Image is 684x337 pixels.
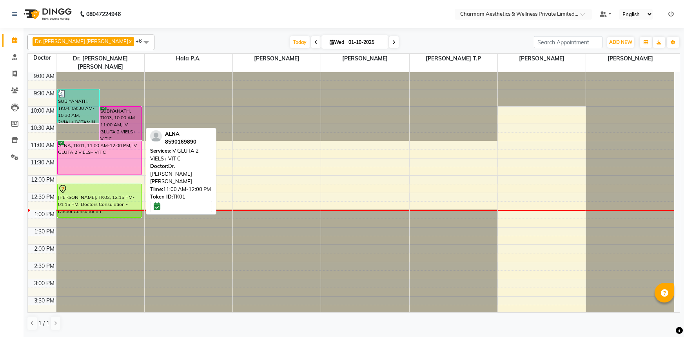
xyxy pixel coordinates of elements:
[145,54,232,64] span: Hala P.A.
[32,89,56,98] div: 9:30 AM
[410,54,497,64] span: [PERSON_NAME] T.P
[607,37,634,48] button: ADD NEW
[150,186,163,192] span: Time:
[58,141,142,175] div: ALNA, TK01, 11:00 AM-12:00 PM, IV GLUTA 2 VIELS+ VIT C
[150,193,173,200] span: Token ID:
[165,138,196,146] div: 8590169890
[150,148,171,154] span: Services:
[29,158,56,167] div: 11:30 AM
[128,38,132,44] a: x
[86,3,121,25] b: 08047224946
[233,54,321,64] span: [PERSON_NAME]
[56,54,144,72] span: Dr. [PERSON_NAME] [PERSON_NAME]
[609,39,632,45] span: ADD NEW
[33,262,56,270] div: 2:30 PM
[32,72,56,80] div: 9:00 AM
[33,279,56,288] div: 3:00 PM
[33,228,56,236] div: 1:30 PM
[328,39,346,45] span: Wed
[290,36,310,48] span: Today
[58,184,142,217] div: [PERSON_NAME], TK02, 12:15 PM-01:15 PM, Doctors Consulation - Doctor Consultation
[150,163,168,169] span: Doctor:
[29,141,56,149] div: 11:00 AM
[33,210,56,219] div: 1:00 PM
[100,107,142,140] div: SUBIYANATH, TK03, 10:00 AM-11:00 AM, IV GLUTA 2 VIELS+ VIT C
[58,89,99,123] div: SUBIYANATH, TK04, 09:30 AM-10:30 AM, 2VIAL+1VITAMIN C
[35,38,128,44] span: Dr. [PERSON_NAME] [PERSON_NAME]
[29,107,56,115] div: 10:00 AM
[29,176,56,184] div: 12:00 PM
[651,306,676,329] iframe: chat widget
[136,38,148,44] span: +6
[165,131,180,137] span: ALNA
[150,186,212,193] div: 11:00 AM-12:00 PM
[28,54,56,62] div: Doctor
[150,148,199,162] span: IV GLUTA 2 VIELS+ VIT C
[150,193,212,201] div: TK01
[33,245,56,253] div: 2:00 PM
[38,319,49,328] span: 1 / 1
[586,54,674,64] span: [PERSON_NAME]
[29,124,56,132] div: 10:30 AM
[534,36,602,48] input: Search Appointment
[346,36,385,48] input: 2025-10-01
[150,162,212,186] div: Dr. [PERSON_NAME] [PERSON_NAME]
[150,130,162,142] img: profile
[20,3,74,25] img: logo
[33,297,56,305] div: 3:30 PM
[29,193,56,201] div: 12:30 PM
[321,54,409,64] span: [PERSON_NAME]
[498,54,586,64] span: [PERSON_NAME]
